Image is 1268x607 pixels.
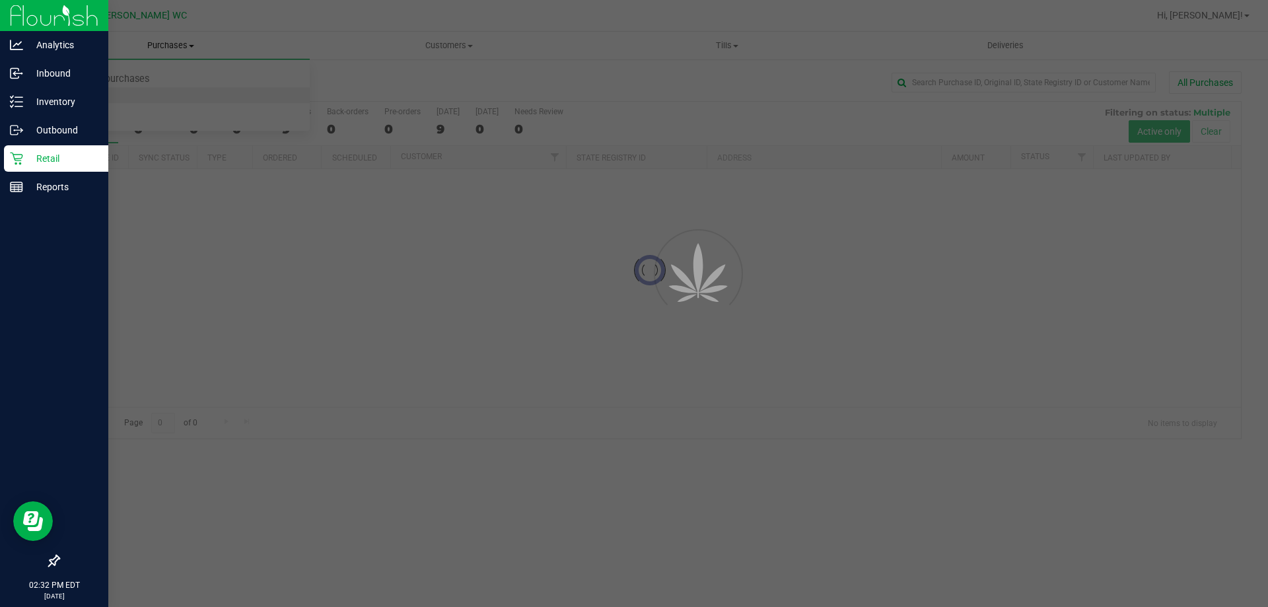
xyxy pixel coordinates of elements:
[23,65,102,81] p: Inbound
[23,37,102,53] p: Analytics
[10,67,23,80] inline-svg: Inbound
[6,591,102,601] p: [DATE]
[23,151,102,166] p: Retail
[23,94,102,110] p: Inventory
[6,579,102,591] p: 02:32 PM EDT
[10,38,23,52] inline-svg: Analytics
[10,95,23,108] inline-svg: Inventory
[13,501,53,541] iframe: Resource center
[23,122,102,138] p: Outbound
[23,179,102,195] p: Reports
[10,152,23,165] inline-svg: Retail
[10,180,23,194] inline-svg: Reports
[10,124,23,137] inline-svg: Outbound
